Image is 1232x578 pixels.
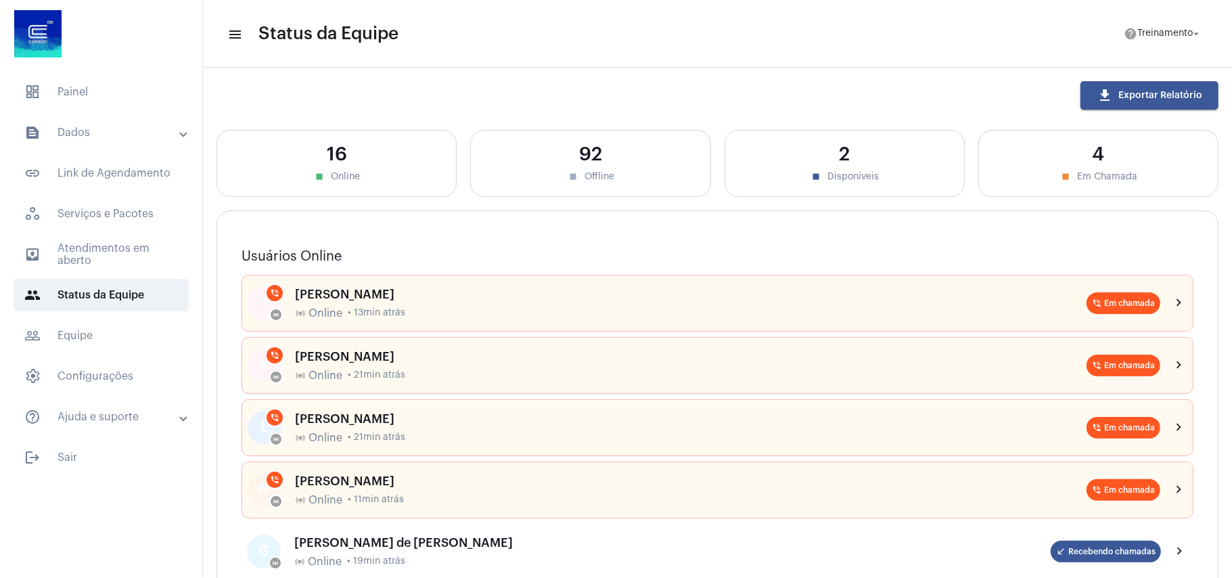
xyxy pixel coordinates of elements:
[313,171,325,183] mat-icon: stop
[11,7,65,61] img: d4669ae0-8c07-2337-4f67-34b0df7f5ae4.jpeg
[1056,547,1066,556] mat-icon: call_received
[248,286,281,320] div: J
[567,171,579,183] mat-icon: stop
[348,308,405,318] span: • 13min atrás
[248,473,281,507] div: N
[294,536,1051,550] div: [PERSON_NAME] de [PERSON_NAME]
[810,171,822,183] mat-icon: stop
[309,494,342,506] span: Online
[1124,27,1137,41] mat-icon: help
[24,328,41,344] mat-icon: sidenav icon
[1087,355,1160,376] mat-chip: Em chamada
[309,370,342,382] span: Online
[484,144,696,165] div: 92
[24,84,41,100] span: sidenav icon
[1190,28,1202,40] mat-icon: arrow_drop_down
[273,311,279,318] mat-icon: online_prediction
[270,351,279,360] mat-icon: phone_in_talk
[993,144,1204,165] div: 4
[1087,292,1160,314] mat-chip: Em chamada
[24,368,41,384] span: sidenav icon
[309,432,342,444] span: Online
[14,441,189,474] span: Sair
[1092,485,1101,495] mat-icon: phone_in_talk
[1172,543,1188,560] mat-icon: chevron_right
[348,495,404,505] span: • 11min atrás
[1092,361,1101,370] mat-icon: phone_in_talk
[8,116,202,149] mat-expansion-panel-header: sidenav iconDados
[273,374,279,380] mat-icon: online_prediction
[242,249,1193,264] h3: Usuários Online
[295,412,1087,426] div: [PERSON_NAME]
[24,165,41,181] mat-icon: sidenav icon
[1080,81,1218,110] button: Exportar Relatório
[1087,479,1160,501] mat-chip: Em chamada
[273,436,279,443] mat-icon: online_prediction
[295,288,1087,301] div: [PERSON_NAME]
[295,432,306,443] mat-icon: online_prediction
[270,475,279,485] mat-icon: phone_in_talk
[295,370,306,381] mat-icon: online_prediction
[14,157,189,190] span: Link de Agendamento
[227,26,241,43] mat-icon: sidenav icon
[248,411,281,445] div: L
[1171,482,1187,498] mat-icon: chevron_right
[231,171,442,183] div: Online
[1097,87,1113,104] mat-icon: download
[14,360,189,393] span: Configurações
[347,556,405,566] span: • 19min atrás
[484,171,696,183] div: Offline
[24,287,41,303] mat-icon: sidenav icon
[739,171,951,183] div: Disponíveis
[295,308,306,319] mat-icon: online_prediction
[1092,423,1101,432] mat-icon: phone_in_talk
[1059,171,1072,183] mat-icon: stop
[8,401,202,433] mat-expansion-panel-header: sidenav iconAjuda e suporte
[24,125,41,141] mat-icon: sidenav icon
[231,144,442,165] div: 16
[1087,417,1160,439] mat-chip: Em chamada
[24,125,181,141] mat-panel-title: Dados
[273,498,279,505] mat-icon: online_prediction
[1051,541,1161,562] mat-chip: Recebendo chamadas
[1092,298,1101,308] mat-icon: phone_in_talk
[295,495,306,506] mat-icon: online_prediction
[1171,420,1187,436] mat-icon: chevron_right
[308,556,342,568] span: Online
[24,409,181,425] mat-panel-title: Ajuda e suporte
[1171,357,1187,374] mat-icon: chevron_right
[24,206,41,222] span: sidenav icon
[309,307,342,319] span: Online
[247,535,281,569] div: G
[14,279,189,311] span: Status da Equipe
[24,449,41,466] mat-icon: sidenav icon
[24,246,41,263] mat-icon: sidenav icon
[1116,20,1210,47] button: Treinamento
[993,171,1204,183] div: Em Chamada
[295,474,1087,488] div: [PERSON_NAME]
[1171,295,1187,311] mat-icon: chevron_right
[258,23,398,45] span: Status da Equipe
[270,413,279,422] mat-icon: phone_in_talk
[294,556,305,567] mat-icon: online_prediction
[14,198,189,230] span: Serviços e Pacotes
[348,370,405,380] span: • 21min atrás
[24,409,41,425] mat-icon: sidenav icon
[1097,91,1202,100] span: Exportar Relatório
[348,432,405,443] span: • 21min atrás
[14,238,189,271] span: Atendimentos em aberto
[295,350,1087,363] div: [PERSON_NAME]
[1137,29,1193,39] span: Treinamento
[739,144,951,165] div: 2
[248,349,281,382] div: K
[14,319,189,352] span: Equipe
[14,76,189,108] span: Painel
[270,288,279,298] mat-icon: phone_in_talk
[272,560,279,566] mat-icon: online_prediction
